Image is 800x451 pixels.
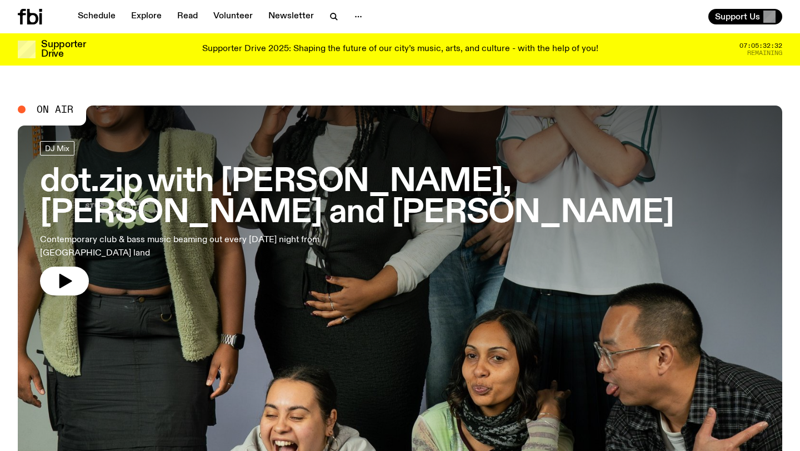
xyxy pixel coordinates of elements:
[40,167,760,229] h3: dot.zip with [PERSON_NAME], [PERSON_NAME] and [PERSON_NAME]
[262,9,321,24] a: Newsletter
[715,12,760,22] span: Support Us
[40,141,74,156] a: DJ Mix
[124,9,168,24] a: Explore
[171,9,204,24] a: Read
[40,233,324,260] p: Contemporary club & bass music beaming out every [DATE] night from [GEOGRAPHIC_DATA] land
[71,9,122,24] a: Schedule
[37,104,73,114] span: On Air
[45,144,69,152] span: DJ Mix
[40,141,760,295] a: dot.zip with [PERSON_NAME], [PERSON_NAME] and [PERSON_NAME]Contemporary club & bass music beaming...
[747,50,782,56] span: Remaining
[207,9,259,24] a: Volunteer
[708,9,782,24] button: Support Us
[202,44,598,54] p: Supporter Drive 2025: Shaping the future of our city’s music, arts, and culture - with the help o...
[739,43,782,49] span: 07:05:32:32
[41,40,86,59] h3: Supporter Drive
